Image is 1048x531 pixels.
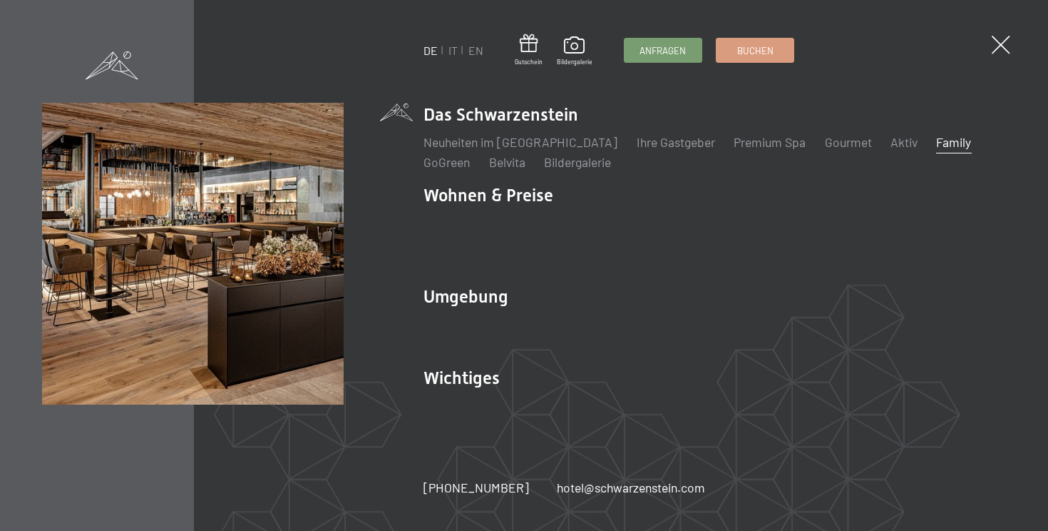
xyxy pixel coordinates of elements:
[468,44,483,57] a: EN
[637,134,715,150] a: Ihre Gastgeber
[423,479,529,497] a: [PHONE_NUMBER]
[423,154,470,170] a: GoGreen
[716,39,793,62] a: Buchen
[515,34,543,66] a: Gutschein
[557,479,705,497] a: hotel@schwarzenstein.com
[936,134,971,150] a: Family
[737,44,774,57] span: Buchen
[557,36,592,66] a: Bildergalerie
[423,134,617,150] a: Neuheiten im [GEOGRAPHIC_DATA]
[734,134,806,150] a: Premium Spa
[423,44,438,57] a: DE
[423,480,529,495] span: [PHONE_NUMBER]
[448,44,458,57] a: IT
[544,154,611,170] a: Bildergalerie
[625,39,702,62] a: Anfragen
[639,44,686,57] span: Anfragen
[825,134,872,150] a: Gourmet
[489,154,525,170] a: Belvita
[515,58,543,66] span: Gutschein
[890,134,918,150] a: Aktiv
[557,58,592,66] span: Bildergalerie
